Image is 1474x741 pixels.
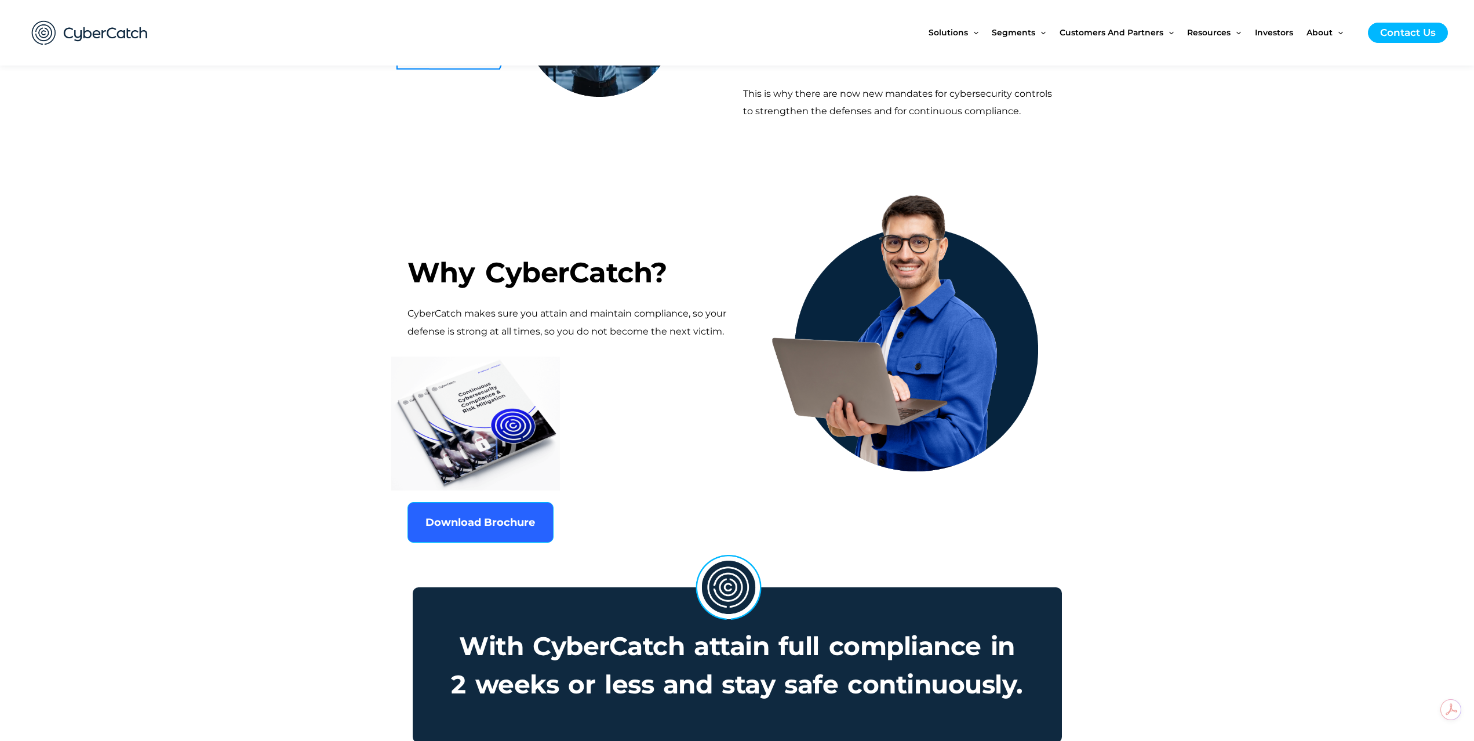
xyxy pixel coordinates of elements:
[1368,23,1448,43] a: Contact Us
[968,8,978,57] span: Menu Toggle
[1035,8,1046,57] span: Menu Toggle
[1163,8,1174,57] span: Menu Toggle
[407,502,554,543] a: Download Brochure
[1255,8,1306,57] a: Investors
[743,85,1062,121] div: This is why there are now new mandates for cybersecurity controls to strengthen the defenses and ...
[407,210,732,293] h3: Why CyberCatch?
[1306,8,1333,57] span: About
[20,9,159,57] img: CyberCatch
[1333,8,1343,57] span: Menu Toggle
[1255,8,1293,57] span: Investors
[425,517,535,528] span: Download Brochure
[929,8,968,57] span: Solutions
[407,305,732,340] p: CyberCatch makes sure you attain and maintain compliance, so your defense is strong at all times,...
[1060,8,1163,57] span: Customers and Partners
[1231,8,1241,57] span: Menu Toggle
[1187,8,1231,57] span: Resources
[992,8,1035,57] span: Segments
[929,8,1356,57] nav: Site Navigation: New Main Menu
